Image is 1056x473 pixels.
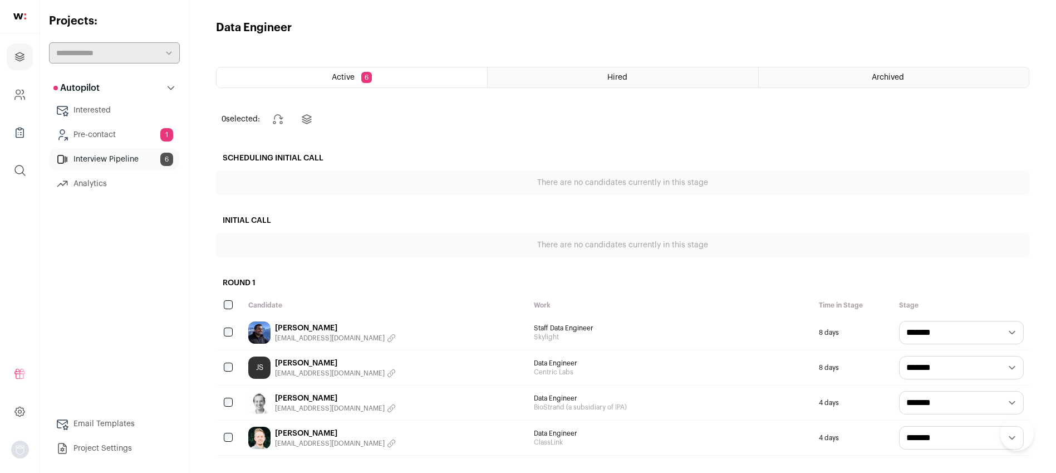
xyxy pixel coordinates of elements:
a: [PERSON_NAME] [275,358,396,369]
span: Active [332,74,355,81]
div: 8 days [813,350,893,385]
h2: Scheduling Initial Call [216,146,1029,170]
a: Hired [488,67,758,87]
span: ClassLink [534,438,808,447]
img: c9bfbe0987d905955d72b0cf64630c8506aa51edeafbbb2dc22b3a09de990476 [248,321,271,344]
div: Work [528,295,814,315]
iframe: Help Scout Beacon - Open [1000,417,1034,451]
button: Change stage [264,106,291,133]
span: [EMAIL_ADDRESS][DOMAIN_NAME] [275,404,385,413]
a: Pre-contact1 [49,124,180,146]
div: 4 days [813,421,893,455]
img: c55524008a48dab13bed43684c038a839f3ae93f3647f8fa78565b61a90609aa [248,392,271,414]
a: [PERSON_NAME] [275,323,396,334]
h1: Data Engineer [216,20,292,36]
span: BioStrand (a subsidiary of IPA) [534,403,808,412]
span: 1 [160,128,173,142]
a: JS [248,357,271,379]
span: 6 [160,153,173,166]
a: [PERSON_NAME] [275,428,396,439]
button: [EMAIL_ADDRESS][DOMAIN_NAME] [275,439,396,448]
div: 4 days [813,386,893,420]
span: [EMAIL_ADDRESS][DOMAIN_NAME] [275,369,385,378]
a: Company Lists [7,119,33,146]
h2: Round 1 [216,271,1029,295]
div: Stage [893,295,1029,315]
a: Company and ATS Settings [7,81,33,108]
span: Data Engineer [534,394,808,403]
span: Centric Labs [534,368,808,377]
a: Archived [759,67,1029,87]
button: [EMAIL_ADDRESS][DOMAIN_NAME] [275,334,396,343]
img: 571dcd53646014540faf39c35200751335148b2354001512e0ac8e8336851ff1 [248,427,271,449]
a: [PERSON_NAME] [275,393,396,404]
img: wellfound-shorthand-0d5821cbd27db2630d0214b213865d53afaa358527fdda9d0ea32b1df1b89c2c.svg [13,13,26,19]
span: Archived [872,74,904,81]
span: Data Engineer [534,359,808,368]
a: Interested [49,99,180,121]
span: Hired [607,74,627,81]
p: Autopilot [53,81,100,95]
a: Analytics [49,173,180,195]
button: Open dropdown [11,441,29,459]
a: Project Settings [49,437,180,460]
h2: Projects: [49,13,180,29]
span: [EMAIL_ADDRESS][DOMAIN_NAME] [275,439,385,448]
a: Interview Pipeline6 [49,148,180,170]
img: nopic.png [11,441,29,459]
div: Time in Stage [813,295,893,315]
div: There are no candidates currently in this stage [216,170,1029,195]
span: Skylight [534,333,808,342]
button: [EMAIL_ADDRESS][DOMAIN_NAME] [275,369,396,378]
span: Data Engineer [534,429,808,438]
span: 6 [361,72,372,83]
div: Candidate [243,295,528,315]
button: [EMAIL_ADDRESS][DOMAIN_NAME] [275,404,396,413]
span: Staff Data Engineer [534,324,808,333]
span: 0 [222,115,226,123]
span: selected: [222,114,260,125]
h2: Initial Call [216,208,1029,233]
a: Email Templates [49,413,180,435]
span: [EMAIL_ADDRESS][DOMAIN_NAME] [275,334,385,343]
div: 8 days [813,315,893,350]
div: There are no candidates currently in this stage [216,233,1029,257]
a: Projects [7,43,33,70]
button: Autopilot [49,77,180,99]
